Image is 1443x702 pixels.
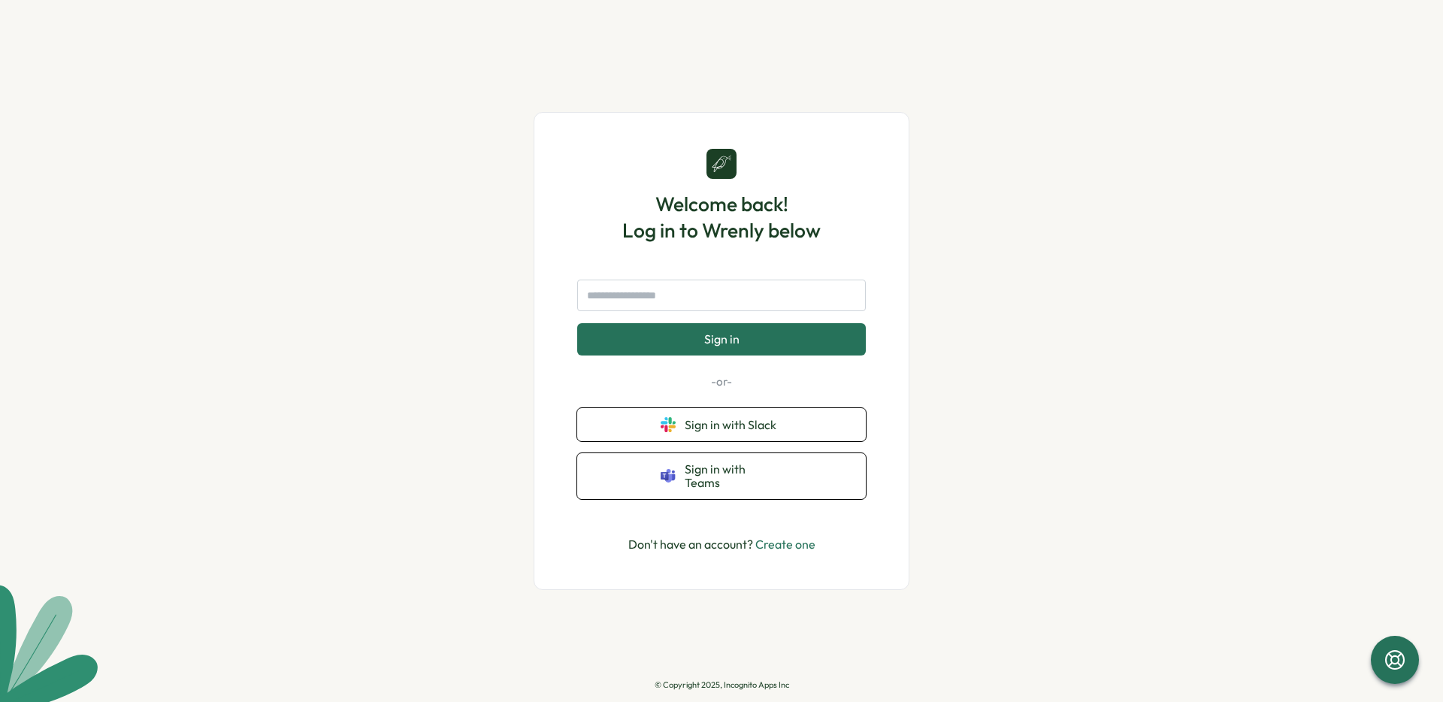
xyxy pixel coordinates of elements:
[577,323,866,355] button: Sign in
[685,462,782,490] span: Sign in with Teams
[577,374,866,390] p: -or-
[622,191,821,244] h1: Welcome back! Log in to Wrenly below
[655,680,789,690] p: © Copyright 2025, Incognito Apps Inc
[685,418,782,431] span: Sign in with Slack
[628,535,815,554] p: Don't have an account?
[577,453,866,499] button: Sign in with Teams
[755,537,815,552] a: Create one
[577,408,866,441] button: Sign in with Slack
[704,332,740,346] span: Sign in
